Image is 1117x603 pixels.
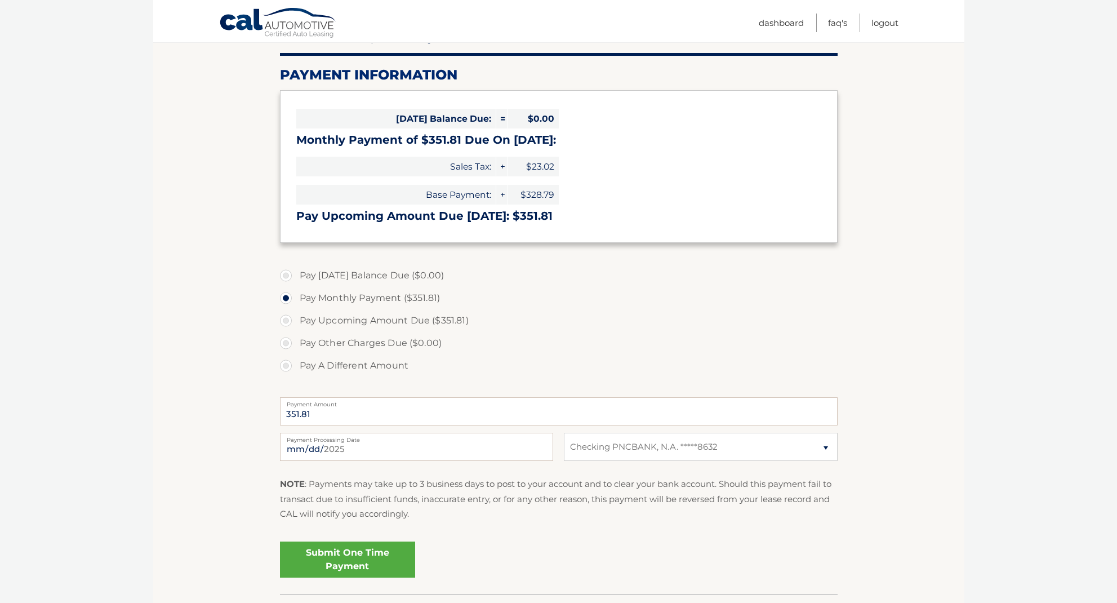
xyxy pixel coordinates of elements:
a: Submit One Time Payment [280,542,415,578]
span: [DATE] Balance Due: [296,109,496,128]
span: = [496,109,508,128]
a: Cal Automotive [219,7,337,40]
label: Pay Upcoming Amount Due ($351.81) [280,309,838,332]
label: Pay Monthly Payment ($351.81) [280,287,838,309]
a: Dashboard [759,14,804,32]
h2: Payment Information [280,66,838,83]
label: Payment Amount [280,397,838,406]
span: $0.00 [508,109,559,128]
span: $23.02 [508,157,559,176]
span: $328.79 [508,185,559,205]
label: Pay A Different Amount [280,354,838,377]
input: Payment Amount [280,397,838,425]
span: Base Payment: [296,185,496,205]
label: Payment Processing Date [280,433,553,442]
a: Logout [871,14,898,32]
label: Pay [DATE] Balance Due ($0.00) [280,264,838,287]
p: : Payments may take up to 3 business days to post to your account and to clear your bank account.... [280,477,838,521]
strong: NOTE [280,478,305,489]
h3: Pay Upcoming Amount Due [DATE]: $351.81 [296,209,821,223]
label: Pay Other Charges Due ($0.00) [280,332,838,354]
span: Sales Tax: [296,157,496,176]
span: + [496,185,508,205]
h3: Monthly Payment of $351.81 Due On [DATE]: [296,133,821,147]
span: + [496,157,508,176]
a: FAQ's [828,14,847,32]
input: Payment Date [280,433,553,461]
